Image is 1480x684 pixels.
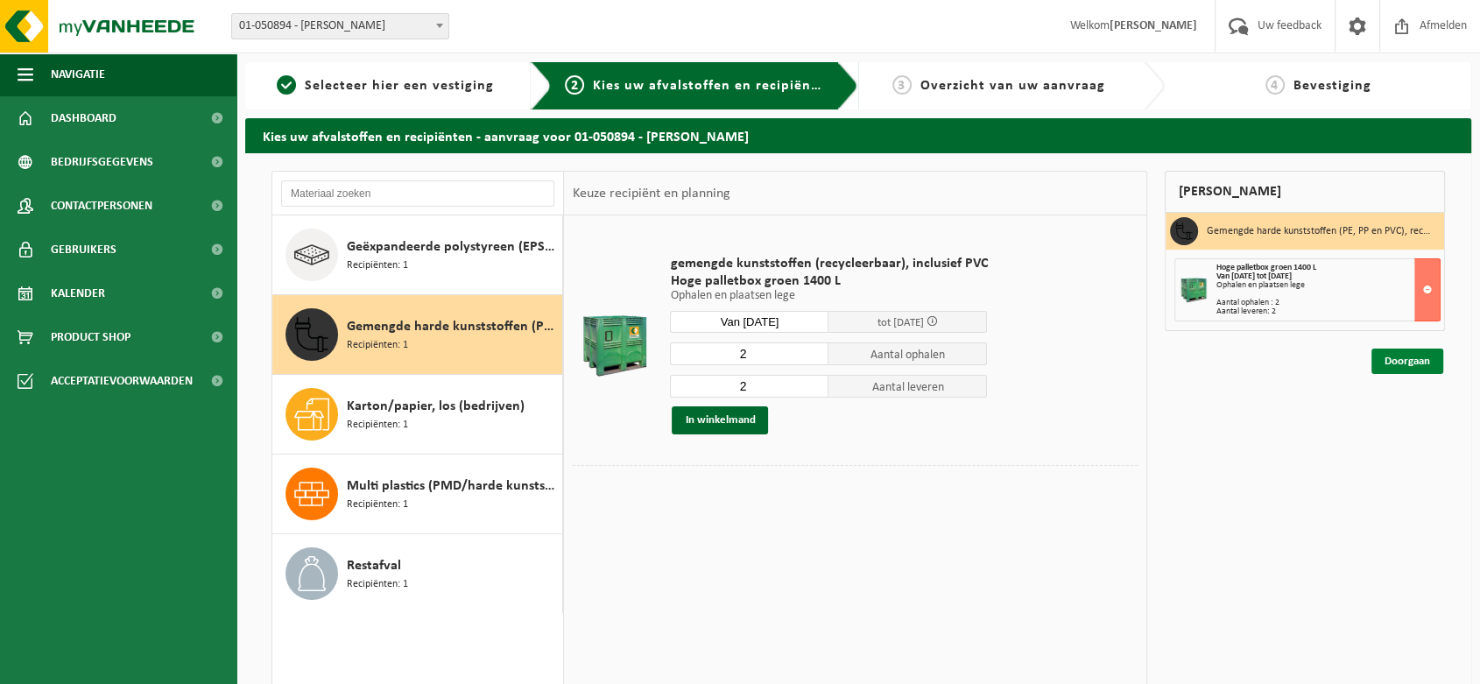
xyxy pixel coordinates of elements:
[1207,217,1431,245] h3: Gemengde harde kunststoffen (PE, PP en PVC), recycleerbaar (industrieel)
[670,290,987,302] p: Ophalen en plaatsen lege
[1216,271,1292,281] strong: Van [DATE] tot [DATE]
[1165,171,1445,213] div: [PERSON_NAME]
[828,375,987,398] span: Aantal leveren
[1216,281,1440,290] div: Ophalen en plaatsen lege
[672,406,768,434] button: In winkelmand
[347,316,558,337] span: Gemengde harde kunststoffen (PE, PP en PVC), recycleerbaar (industrieel)
[231,13,449,39] span: 01-050894 - GOENS JOHAN - VEURNE
[1371,349,1443,374] a: Doorgaan
[670,311,828,333] input: Selecteer datum
[272,455,563,534] button: Multi plastics (PMD/harde kunststoffen/spanbanden/EPS/folie naturel/folie gemengd) Recipiënten: 1
[51,96,116,140] span: Dashboard
[828,342,987,365] span: Aantal ophalen
[347,396,525,417] span: Karton/papier, los (bedrijven)
[245,118,1471,152] h2: Kies uw afvalstoffen en recipiënten - aanvraag voor 01-050894 - [PERSON_NAME]
[347,576,408,593] span: Recipiënten: 1
[1265,75,1285,95] span: 4
[564,172,739,215] div: Keuze recipiënt en planning
[1216,263,1316,272] span: Hoge palletbox groen 1400 L
[877,317,924,328] span: tot [DATE]
[51,271,105,315] span: Kalender
[892,75,912,95] span: 3
[281,180,554,207] input: Materiaal zoeken
[565,75,584,95] span: 2
[232,14,448,39] span: 01-050894 - GOENS JOHAN - VEURNE
[670,255,987,272] span: gemengde kunststoffen (recycleerbaar), inclusief PVC
[1216,299,1440,307] div: Aantal ophalen : 2
[347,236,558,257] span: Geëxpandeerde polystyreen (EPS) verpakking (< 1 m² per stuk), recycleerbaar
[272,295,563,375] button: Gemengde harde kunststoffen (PE, PP en PVC), recycleerbaar (industrieel) Recipiënten: 1
[347,417,408,434] span: Recipiënten: 1
[1293,79,1371,93] span: Bevestiging
[272,215,563,295] button: Geëxpandeerde polystyreen (EPS) verpakking (< 1 m² per stuk), recycleerbaar Recipiënten: 1
[254,75,517,96] a: 1Selecteer hier een vestiging
[920,79,1105,93] span: Overzicht van uw aanvraag
[347,476,558,497] span: Multi plastics (PMD/harde kunststoffen/spanbanden/EPS/folie naturel/folie gemengd)
[347,257,408,274] span: Recipiënten: 1
[670,272,987,290] span: Hoge palletbox groen 1400 L
[305,79,494,93] span: Selecteer hier een vestiging
[277,75,296,95] span: 1
[347,497,408,513] span: Recipiënten: 1
[593,79,834,93] span: Kies uw afvalstoffen en recipiënten
[51,359,193,403] span: Acceptatievoorwaarden
[272,534,563,613] button: Restafval Recipiënten: 1
[51,140,153,184] span: Bedrijfsgegevens
[1216,307,1440,316] div: Aantal leveren: 2
[1110,19,1197,32] strong: [PERSON_NAME]
[347,555,401,576] span: Restafval
[51,53,105,96] span: Navigatie
[51,228,116,271] span: Gebruikers
[272,375,563,455] button: Karton/papier, los (bedrijven) Recipiënten: 1
[51,184,152,228] span: Contactpersonen
[347,337,408,354] span: Recipiënten: 1
[51,315,130,359] span: Product Shop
